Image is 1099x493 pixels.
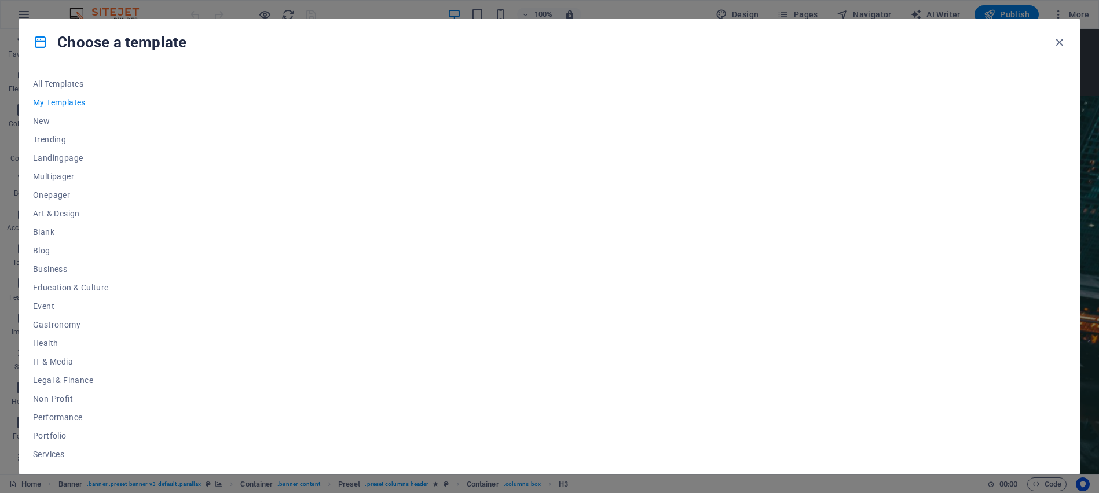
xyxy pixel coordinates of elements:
button: Multipager [33,167,109,186]
span: Onepager [33,190,109,200]
button: IT & Media [33,352,109,371]
button: Non-Profit [33,389,109,408]
button: Services [33,445,109,463]
button: Legal & Finance [33,371,109,389]
span: Blog [33,246,109,255]
span: Performance [33,413,109,422]
h4: Choose a template [33,33,186,51]
span: All Templates [33,79,109,89]
button: Blog [33,241,109,260]
span: New [33,116,109,126]
span: Multipager [33,172,109,181]
span: Portfolio [33,431,109,440]
button: Portfolio [33,426,109,445]
span: Education & Culture [33,283,109,292]
button: Landingpage [33,149,109,167]
span: Services [33,450,109,459]
span: Legal & Finance [33,376,109,385]
button: Health [33,334,109,352]
button: Trending [33,130,109,149]
button: Education & Culture [33,278,109,297]
button: Business [33,260,109,278]
span: Business [33,264,109,274]
button: Gastronomy [33,315,109,334]
button: Onepager [33,186,109,204]
button: Event [33,297,109,315]
button: Art & Design [33,204,109,223]
span: Landingpage [33,153,109,163]
button: Performance [33,408,109,426]
button: Blank [33,223,109,241]
span: Health [33,339,109,348]
span: Blank [33,227,109,237]
button: New [33,112,109,130]
span: My Templates [33,98,109,107]
span: IT & Media [33,357,109,366]
button: My Templates [33,93,109,112]
span: Art & Design [33,209,109,218]
button: All Templates [33,75,109,93]
span: Non-Profit [33,394,109,403]
span: Trending [33,135,109,144]
span: Event [33,301,109,311]
span: Gastronomy [33,320,109,329]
